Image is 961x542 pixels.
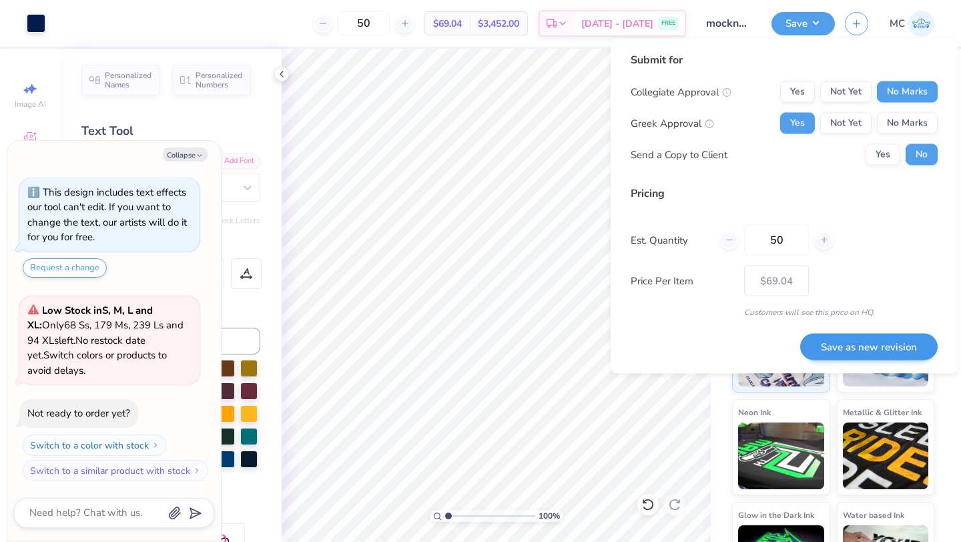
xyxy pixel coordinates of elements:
[631,186,938,202] div: Pricing
[27,304,153,332] strong: Low Stock in S, M, L and XL :
[877,81,938,103] button: No Marks
[631,306,938,318] div: Customers will see this price on HQ.
[696,10,761,37] input: Untitled Design
[800,333,938,360] button: Save as new revision
[744,225,809,256] input: – –
[151,441,159,449] img: Switch to a color with stock
[738,508,814,522] span: Glow in the Dark Ink
[338,11,390,35] input: – –
[23,258,107,278] button: Request a change
[631,115,714,131] div: Greek Approval
[81,122,260,140] div: Text Tool
[906,144,938,166] button: No
[890,16,905,31] span: MC
[196,71,243,89] span: Personalized Numbers
[631,147,727,162] div: Send a Copy to Client
[193,467,201,475] img: Switch to a similar product with stock
[27,186,187,244] div: This design includes text effects our tool can't edit. If you want to change the text, our artist...
[15,99,46,109] span: Image AI
[631,232,710,248] label: Est. Quantity
[843,423,929,489] img: Metallic & Glitter Ink
[478,17,519,31] span: $3,452.00
[631,52,938,68] div: Submit for
[738,405,771,419] span: Neon Ink
[27,304,184,377] span: Only 68 Ss, 179 Ms, 239 Ls and 94 XLs left. Switch colors or products to avoid delays.
[843,405,922,419] span: Metallic & Glitter Ink
[877,113,938,134] button: No Marks
[866,144,900,166] button: Yes
[631,84,731,99] div: Collegiate Approval
[738,423,824,489] img: Neon Ink
[908,11,934,37] img: Maddy Clark
[661,19,675,28] span: FREE
[208,154,260,169] div: Add Font
[27,406,130,420] div: Not ready to order yet?
[771,12,835,35] button: Save
[433,17,462,31] span: $69.04
[105,71,152,89] span: Personalized Names
[163,148,208,162] button: Collapse
[780,81,815,103] button: Yes
[890,11,934,37] a: MC
[631,273,734,288] label: Price Per Item
[780,113,815,134] button: Yes
[843,508,904,522] span: Water based Ink
[539,510,560,522] span: 100 %
[820,81,872,103] button: Not Yet
[820,113,872,134] button: Not Yet
[23,460,208,481] button: Switch to a similar product with stock
[23,435,167,456] button: Switch to a color with stock
[27,334,145,362] span: No restock date yet.
[581,17,653,31] span: [DATE] - [DATE]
